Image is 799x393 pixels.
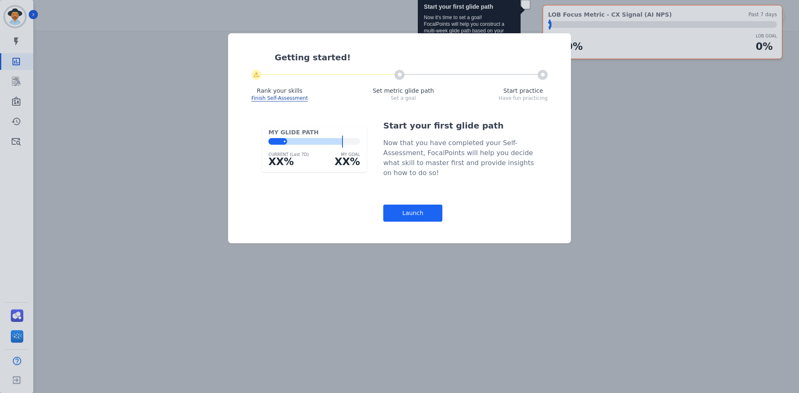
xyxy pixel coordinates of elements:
div: Rank your skills [251,87,308,95]
span: Finish Self-Assessment [251,95,308,101]
div: Getting started! [275,52,548,63]
div: XX% [268,155,309,168]
div: Now that you have completed your Self-Assessment, FocalPoints will help you decide what skill to ... [383,138,537,178]
div: MY GLIDE PATH [268,128,360,136]
div: Set a goal [372,95,434,101]
div: Launch [383,205,442,222]
div: MY GOAL [335,151,360,158]
div: Set metric glide path [372,87,434,95]
div: XX% [335,155,360,168]
div: Have fun practicing [499,95,548,101]
div: CURRENT (Last 7D) [268,151,309,158]
div: ⚠ [251,70,261,80]
div: Start practice [499,87,548,95]
div: Start your first glide path [383,120,537,131]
